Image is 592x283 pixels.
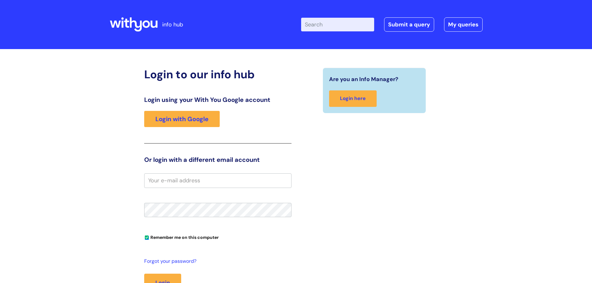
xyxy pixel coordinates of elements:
p: info hub [162,20,183,30]
a: Forgot your password? [144,257,288,266]
div: You can uncheck this option if you're logging in from a shared device [144,232,291,242]
input: Your e-mail address [144,173,291,188]
h3: Login using your With You Google account [144,96,291,103]
label: Remember me on this computer [144,233,219,240]
a: Login with Google [144,111,220,127]
h2: Login to our info hub [144,68,291,81]
h3: Or login with a different email account [144,156,291,163]
a: Submit a query [384,17,434,32]
a: Login here [329,90,377,107]
input: Remember me on this computer [145,236,149,240]
a: My queries [444,17,483,32]
span: Are you an Info Manager? [329,74,398,84]
input: Search [301,18,374,31]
